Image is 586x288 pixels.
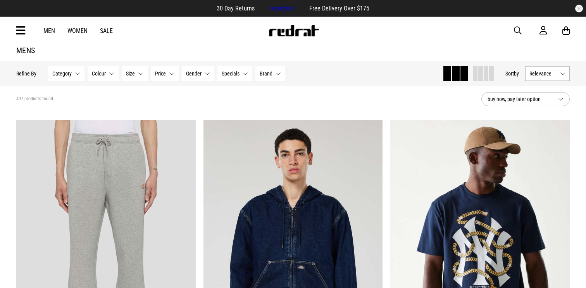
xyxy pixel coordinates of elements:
button: Colour [88,66,119,81]
button: Sortby [505,69,519,78]
button: Relevance [525,66,570,81]
button: Category [48,66,84,81]
img: Redrat logo [268,25,319,36]
a: Men [43,27,55,34]
span: 30 Day Returns [217,5,255,12]
span: Category [52,70,72,77]
button: Price [151,66,179,81]
a: Sale [100,27,113,34]
a: Women [67,27,88,34]
button: Brand [255,66,285,81]
button: Size [122,66,148,81]
span: Colour [92,70,106,77]
button: buy now, pay later option [481,92,570,106]
span: Price [155,70,166,77]
button: Specials [217,66,252,81]
span: Free Delivery Over $175 [309,5,369,12]
span: by [514,70,519,77]
h1: Mens [16,46,570,55]
p: Refine By [16,70,36,77]
span: Gender [186,70,202,77]
a: Trustpilot [270,5,294,12]
span: Specials [222,70,240,77]
span: 497 products found [16,96,53,102]
button: Gender [182,66,214,81]
span: Brand [260,70,272,77]
span: Size [126,70,135,77]
span: Relevance [529,70,557,77]
span: buy now, pay later option [488,94,552,104]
